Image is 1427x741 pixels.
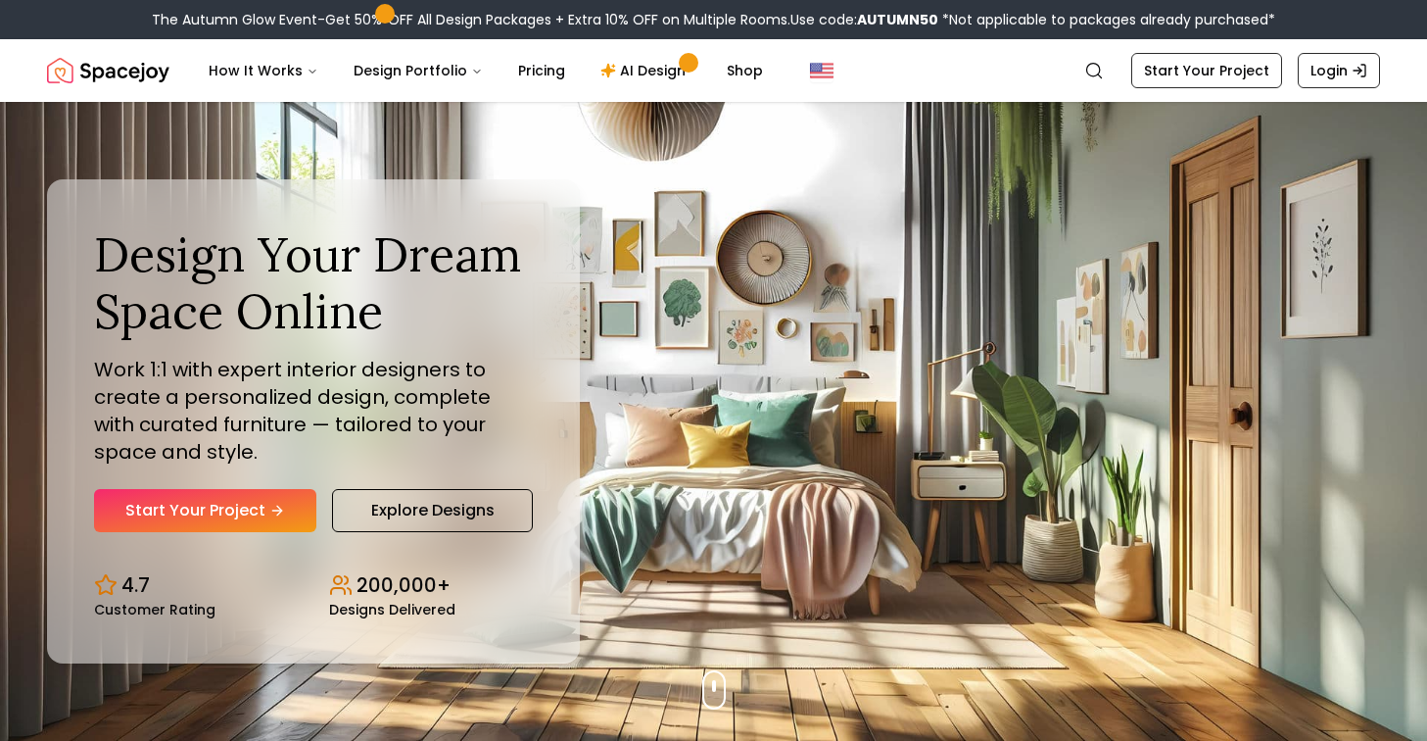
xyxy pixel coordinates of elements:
p: 4.7 [121,571,150,599]
nav: Global [47,39,1380,102]
a: Login [1298,53,1380,88]
a: Start Your Project [1131,53,1282,88]
div: The Autumn Glow Event-Get 50% OFF All Design Packages + Extra 10% OFF on Multiple Rooms. [152,10,1275,29]
button: Design Portfolio [338,51,499,90]
a: Start Your Project [94,489,316,532]
a: Spacejoy [47,51,169,90]
div: Design stats [94,556,533,617]
button: How It Works [193,51,334,90]
span: Use code: [790,10,938,29]
nav: Main [193,51,779,90]
img: Spacejoy Logo [47,51,169,90]
small: Designs Delivered [329,603,455,617]
a: AI Design [585,51,707,90]
b: AUTUMN50 [857,10,938,29]
h1: Design Your Dream Space Online [94,226,533,339]
a: Explore Designs [332,489,533,532]
a: Pricing [502,51,581,90]
img: United States [810,59,833,82]
p: Work 1:1 with expert interior designers to create a personalized design, complete with curated fu... [94,356,533,466]
p: 200,000+ [357,571,451,599]
small: Customer Rating [94,603,215,617]
span: *Not applicable to packages already purchased* [938,10,1275,29]
a: Shop [711,51,779,90]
